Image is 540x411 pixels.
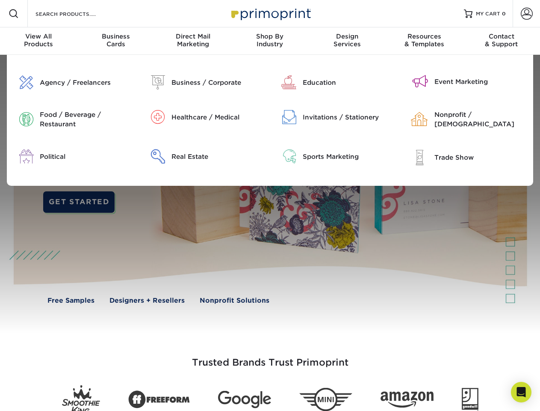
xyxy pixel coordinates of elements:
iframe: Google Customer Reviews [2,385,73,408]
div: Cards [77,33,154,48]
img: Amazon [381,392,434,408]
div: & Support [463,33,540,48]
a: DesignServices [309,27,386,55]
div: Open Intercom Messenger [511,382,531,402]
span: Contact [463,33,540,40]
input: SEARCH PRODUCTS..... [35,9,118,19]
div: Industry [231,33,308,48]
h3: Trusted Brands Trust Primoprint [20,337,520,378]
a: Shop ByIndustry [231,27,308,55]
span: MY CART [476,10,500,18]
span: Resources [386,33,463,40]
div: Marketing [154,33,231,48]
img: Goodwill [462,388,478,411]
span: Shop By [231,33,308,40]
div: & Templates [386,33,463,48]
a: BusinessCards [77,27,154,55]
span: Design [309,33,386,40]
img: Google [218,391,271,408]
a: Direct MailMarketing [154,27,231,55]
div: Services [309,33,386,48]
a: Resources& Templates [386,27,463,55]
span: 0 [502,11,506,17]
a: Contact& Support [463,27,540,55]
span: Business [77,33,154,40]
span: Direct Mail [154,33,231,40]
img: Primoprint [227,4,313,23]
